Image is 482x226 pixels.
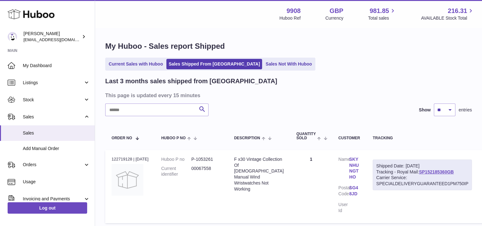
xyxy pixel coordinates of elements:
div: Tracking [373,136,472,140]
h3: This page is updated every 15 minutes [105,92,470,99]
label: Show [419,107,431,113]
a: Sales Shipped From [GEOGRAPHIC_DATA] [166,59,262,69]
dt: Postal Code [338,185,349,198]
span: Listings [23,80,83,86]
a: 981.85 Total sales [368,7,396,21]
span: Add Manual Order [23,146,90,152]
span: Sales [23,114,83,120]
span: Invoicing and Payments [23,196,83,202]
span: Order No [112,136,132,140]
span: 216.31 [448,7,467,15]
a: Current Sales with Huboo [106,59,165,69]
div: [PERSON_NAME] [23,31,80,43]
img: no-photo.jpg [112,164,143,196]
img: tbcollectables@hotmail.co.uk [8,32,17,41]
div: Customer [338,136,360,140]
dd: 00067558 [191,166,222,178]
span: AVAILABLE Stock Total [421,15,474,21]
dt: Huboo P no [161,156,191,162]
div: Currency [325,15,344,21]
span: 981.85 [370,7,389,15]
td: 1 [290,150,332,223]
a: SKY NHUNGTHO [349,156,360,180]
a: Sales Not With Huboo [263,59,314,69]
a: SP152185360GB [419,169,454,174]
strong: 9908 [286,7,301,15]
div: Shipped Date: [DATE] [376,163,468,169]
dt: User Id [338,202,349,214]
span: Stock [23,97,83,103]
a: 216.31 AVAILABLE Stock Total [421,7,474,21]
dd: P-1053261 [191,156,222,162]
span: Usage [23,179,90,185]
span: My Dashboard [23,63,90,69]
div: 122719128 | [DATE] [112,156,149,162]
div: Tracking - Royal Mail: [373,160,472,191]
span: Huboo P no [161,136,186,140]
div: Carrier Service: SPECIALDELIVERYGUARANTEED1PM750IP [376,175,468,187]
dt: Name [338,156,349,182]
h2: Last 3 months sales shipped from [GEOGRAPHIC_DATA] [105,77,277,85]
span: Sales [23,130,90,136]
a: SG4 8JD [349,185,360,197]
span: entries [459,107,472,113]
a: Log out [8,202,87,214]
div: F x30 Vintage Collection Of [DEMOGRAPHIC_DATA] Manual Wind Wristwatches Not Working [234,156,284,192]
strong: GBP [330,7,343,15]
h1: My Huboo - Sales report Shipped [105,41,472,51]
span: Total sales [368,15,396,21]
span: [EMAIL_ADDRESS][DOMAIN_NAME] [23,37,93,42]
div: Huboo Ref [280,15,301,21]
span: Quantity Sold [296,132,316,140]
span: Description [234,136,260,140]
span: Orders [23,162,83,168]
dt: Current identifier [161,166,191,178]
